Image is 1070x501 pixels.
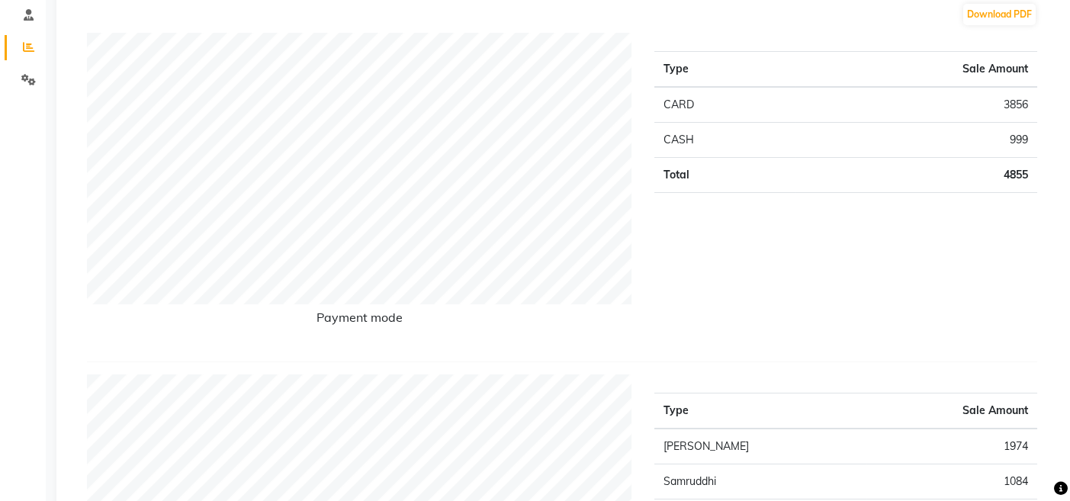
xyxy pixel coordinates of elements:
[654,158,795,193] td: Total
[654,52,795,88] th: Type
[795,52,1037,88] th: Sale Amount
[654,393,866,429] th: Type
[795,158,1037,193] td: 4855
[866,393,1037,429] th: Sale Amount
[654,123,795,158] td: CASH
[795,123,1037,158] td: 999
[963,4,1036,25] button: Download PDF
[866,429,1037,464] td: 1974
[654,464,866,499] td: Samruddhi
[87,310,631,331] h6: Payment mode
[654,87,795,123] td: CARD
[795,87,1037,123] td: 3856
[654,429,866,464] td: [PERSON_NAME]
[866,464,1037,499] td: 1084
